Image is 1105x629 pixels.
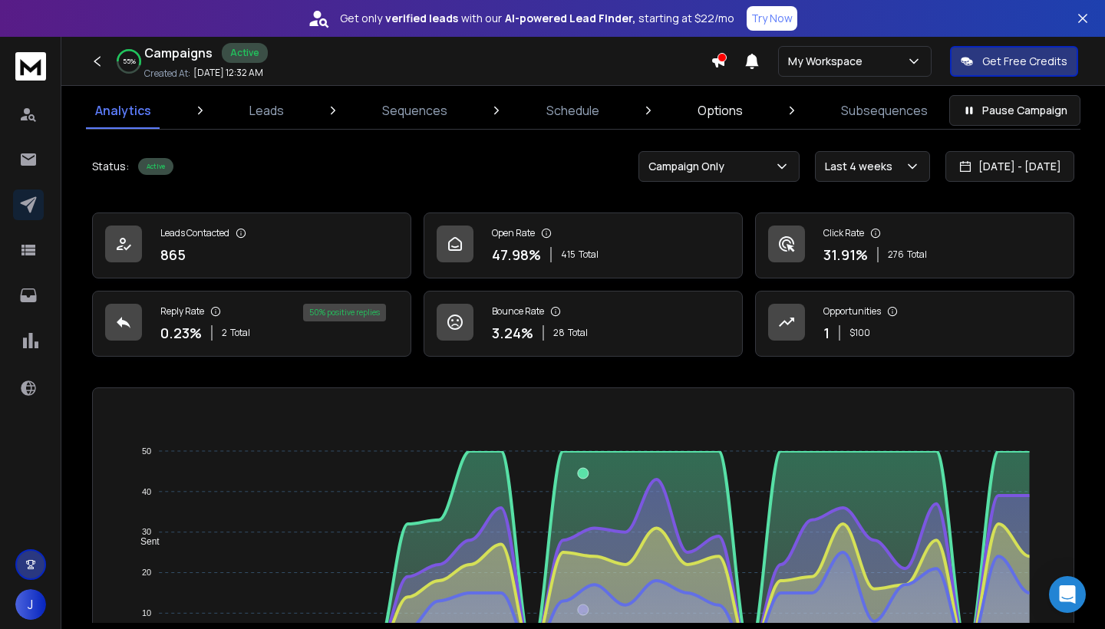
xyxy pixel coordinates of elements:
div: Active [222,43,268,63]
a: Schedule [537,92,609,129]
tspan: 20 [142,568,151,577]
p: 31.91 % [823,244,868,265]
button: Get Free Credits [950,46,1078,77]
p: 55 % [123,57,136,66]
p: Leads [249,101,284,120]
p: Click Rate [823,227,864,239]
button: [DATE] - [DATE] [945,151,1074,182]
p: Campaign Only [648,159,731,174]
span: 276 [888,249,904,261]
button: Pause Campaign [949,95,1080,126]
a: Leads [240,92,293,129]
strong: verified leads [385,11,458,26]
a: Subsequences [832,92,937,129]
div: 50 % positive replies [303,304,386,321]
p: Reply Rate [160,305,204,318]
p: 865 [160,244,186,265]
a: Click Rate31.91%276Total [755,212,1074,278]
a: Bounce Rate3.24%28Total [424,291,743,357]
a: Opportunities1$100 [755,291,1074,357]
p: Created At: [144,68,190,80]
a: Sequences [373,92,457,129]
span: Total [907,249,927,261]
p: 47.98 % [492,244,541,265]
div: Open Intercom Messenger [1049,576,1086,613]
p: Last 4 weeks [825,159,899,174]
p: Schedule [546,101,599,120]
p: Subsequences [841,101,928,120]
p: 1 [823,322,830,344]
button: Try Now [747,6,797,31]
a: Options [688,92,752,129]
div: Active [138,158,173,175]
tspan: 30 [142,527,151,536]
p: Get Free Credits [982,54,1067,69]
a: Analytics [86,92,160,129]
button: J [15,589,46,620]
p: 3.24 % [492,322,533,344]
span: 28 [553,327,565,339]
p: Try Now [751,11,793,26]
tspan: 10 [142,608,151,617]
p: Bounce Rate [492,305,544,318]
a: Open Rate47.98%415Total [424,212,743,278]
p: Sequences [382,101,447,120]
p: Options [698,101,743,120]
p: My Workspace [788,54,869,69]
tspan: 40 [142,487,151,496]
p: [DATE] 12:32 AM [193,67,263,79]
p: Opportunities [823,305,881,318]
tspan: 50 [142,446,151,456]
p: $ 100 [849,327,870,339]
p: Analytics [95,101,151,120]
span: 2 [222,327,227,339]
span: Total [568,327,588,339]
p: Status: [92,159,129,174]
span: 415 [561,249,576,261]
p: Leads Contacted [160,227,229,239]
strong: AI-powered Lead Finder, [505,11,635,26]
p: Open Rate [492,227,535,239]
span: Total [579,249,599,261]
span: Total [230,327,250,339]
p: 0.23 % [160,322,202,344]
a: Reply Rate0.23%2Total50% positive replies [92,291,411,357]
p: Get only with our starting at $22/mo [340,11,734,26]
span: Sent [129,536,160,547]
h1: Campaigns [144,44,213,62]
img: logo [15,52,46,81]
a: Leads Contacted865 [92,212,411,278]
